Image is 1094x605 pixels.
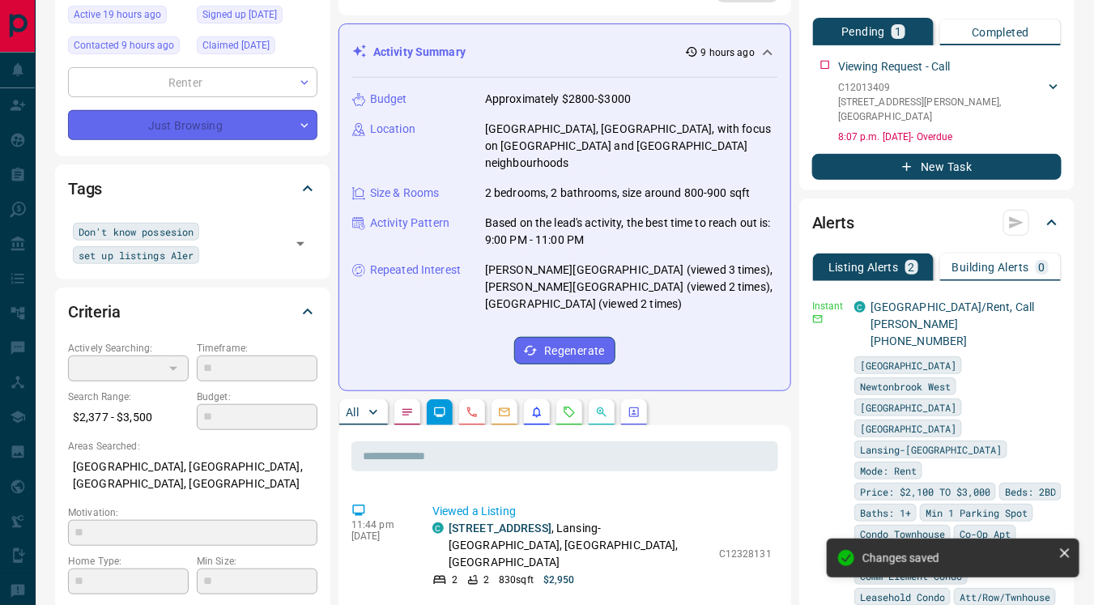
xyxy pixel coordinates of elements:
[485,91,631,108] p: Approximately $2800-$3000
[838,77,1062,127] div: C12013409[STREET_ADDRESS][PERSON_NAME],[GEOGRAPHIC_DATA]
[860,505,911,521] span: Baths: 1+
[68,176,102,202] h2: Tags
[197,341,317,356] p: Timeframe:
[838,80,1045,95] p: C12013409
[68,6,189,28] div: Sun Sep 14 2025
[68,439,317,454] p: Areas Searched:
[433,406,446,419] svg: Lead Browsing Activity
[854,301,866,313] div: condos.ca
[860,420,956,437] span: [GEOGRAPHIC_DATA]
[860,484,990,500] span: Price: $2,100 TO $3,000
[373,44,466,61] p: Activity Summary
[960,589,1050,605] span: Att/Row/Twnhouse
[838,95,1045,124] p: [STREET_ADDRESS][PERSON_NAME] , [GEOGRAPHIC_DATA]
[498,406,511,419] svg: Emails
[79,224,194,240] span: Don't know possesion
[909,262,915,273] p: 2
[812,154,1062,180] button: New Task
[351,530,408,542] p: [DATE]
[370,185,440,202] p: Size & Rooms
[530,406,543,419] svg: Listing Alerts
[466,406,479,419] svg: Calls
[952,262,1029,273] p: Building Alerts
[812,299,845,313] p: Instant
[68,110,317,140] div: Just Browsing
[860,378,951,394] span: Newtonbrook West
[485,215,777,249] p: Based on the lead's activity, the best time to reach out is: 9:00 PM - 11:00 PM
[197,36,317,59] div: Thu Mar 20 2025
[838,130,1062,144] p: 8:07 p.m. [DATE] - Overdue
[543,573,575,587] p: $2,950
[79,247,194,263] span: set up listings Aler
[197,390,317,404] p: Budget:
[485,121,777,172] p: [GEOGRAPHIC_DATA], [GEOGRAPHIC_DATA], with focus on [GEOGRAPHIC_DATA] and [GEOGRAPHIC_DATA] neigh...
[812,203,1062,242] div: Alerts
[812,313,824,325] svg: Email
[628,406,641,419] svg: Agent Actions
[828,262,899,273] p: Listing Alerts
[860,589,945,605] span: Leasehold Condo
[352,37,777,67] div: Activity Summary9 hours ago
[351,519,408,530] p: 11:44 pm
[1039,262,1045,273] p: 0
[812,210,854,236] h2: Alerts
[68,505,317,520] p: Motivation:
[485,262,777,313] p: [PERSON_NAME][GEOGRAPHIC_DATA] (viewed 3 times), [PERSON_NAME][GEOGRAPHIC_DATA] (viewed 2 times),...
[485,185,750,202] p: 2 bedrooms, 2 bathrooms, size around 800-900 sqft
[452,573,458,587] p: 2
[499,573,534,587] p: 830 sqft
[401,406,414,419] svg: Notes
[68,299,121,325] h2: Criteria
[449,522,551,535] a: [STREET_ADDRESS]
[370,91,407,108] p: Budget
[68,454,317,497] p: [GEOGRAPHIC_DATA], [GEOGRAPHIC_DATA], [GEOGRAPHIC_DATA], [GEOGRAPHIC_DATA]
[595,406,608,419] svg: Opportunities
[972,27,1029,38] p: Completed
[514,337,615,364] button: Regenerate
[346,407,359,418] p: All
[862,552,1052,565] div: Changes saved
[841,26,885,37] p: Pending
[74,6,161,23] span: Active 19 hours ago
[68,292,317,331] div: Criteria
[483,573,489,587] p: 2
[68,404,189,431] p: $2,377 - $3,500
[68,390,189,404] p: Search Range:
[860,462,917,479] span: Mode: Rent
[838,58,951,75] p: Viewing Request - Call
[432,503,772,520] p: Viewed a Listing
[860,399,956,415] span: [GEOGRAPHIC_DATA]
[860,526,945,542] span: Condo Townhouse
[68,554,189,569] p: Home Type:
[926,505,1028,521] span: Min 1 Parking Spot
[289,232,312,255] button: Open
[432,522,444,534] div: condos.ca
[370,262,461,279] p: Repeated Interest
[370,121,415,138] p: Location
[68,169,317,208] div: Tags
[860,441,1002,458] span: Lansing-[GEOGRAPHIC_DATA]
[74,37,174,53] span: Contacted 9 hours ago
[202,6,277,23] span: Signed up [DATE]
[960,526,1011,542] span: Co-Op Apt
[197,6,317,28] div: Mon Dec 23 2024
[68,67,317,97] div: Renter
[701,45,755,60] p: 9 hours ago
[563,406,576,419] svg: Requests
[68,341,189,356] p: Actively Searching:
[202,37,270,53] span: Claimed [DATE]
[68,36,189,59] div: Mon Sep 15 2025
[449,520,711,571] p: , Lansing-[GEOGRAPHIC_DATA], [GEOGRAPHIC_DATA], [GEOGRAPHIC_DATA]
[1005,484,1056,500] span: Beds: 2BD
[197,554,317,569] p: Min Size:
[860,357,956,373] span: [GEOGRAPHIC_DATA]
[895,26,901,37] p: 1
[719,547,772,561] p: C12328131
[370,215,449,232] p: Activity Pattern
[871,300,1035,347] a: [GEOGRAPHIC_DATA]/Rent, Call [PERSON_NAME] [PHONE_NUMBER]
